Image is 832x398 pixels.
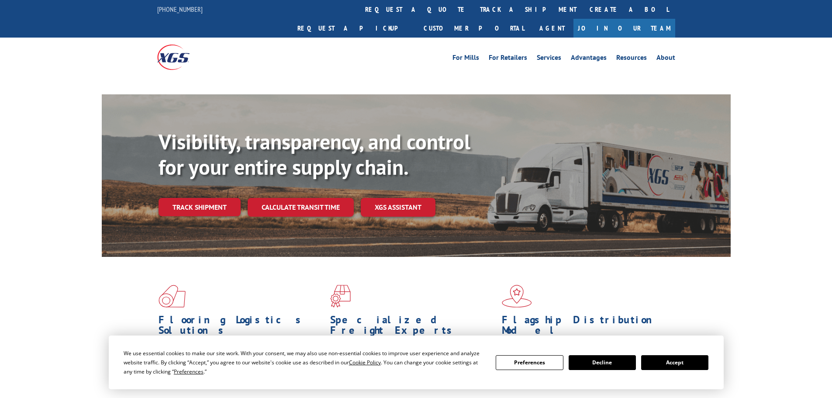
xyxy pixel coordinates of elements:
[157,5,203,14] a: [PHONE_NUMBER]
[159,285,186,308] img: xgs-icon-total-supply-chain-intelligence-red
[571,54,607,64] a: Advantages
[641,355,708,370] button: Accept
[159,315,324,340] h1: Flooring Logistics Solutions
[248,198,354,217] a: Calculate transit time
[291,19,417,38] a: Request a pickup
[124,349,485,376] div: We use essential cookies to make our site work. With your consent, we may also use non-essential ...
[573,19,675,38] a: Join Our Team
[452,54,479,64] a: For Mills
[569,355,636,370] button: Decline
[489,54,527,64] a: For Retailers
[330,315,495,340] h1: Specialized Freight Experts
[656,54,675,64] a: About
[537,54,561,64] a: Services
[616,54,647,64] a: Resources
[349,359,381,366] span: Cookie Policy
[531,19,573,38] a: Agent
[496,355,563,370] button: Preferences
[109,336,724,389] div: Cookie Consent Prompt
[330,285,351,308] img: xgs-icon-focused-on-flooring-red
[174,368,204,375] span: Preferences
[502,315,667,340] h1: Flagship Distribution Model
[417,19,531,38] a: Customer Portal
[502,285,532,308] img: xgs-icon-flagship-distribution-model-red
[159,198,241,216] a: Track shipment
[159,128,470,180] b: Visibility, transparency, and control for your entire supply chain.
[361,198,435,217] a: XGS ASSISTANT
